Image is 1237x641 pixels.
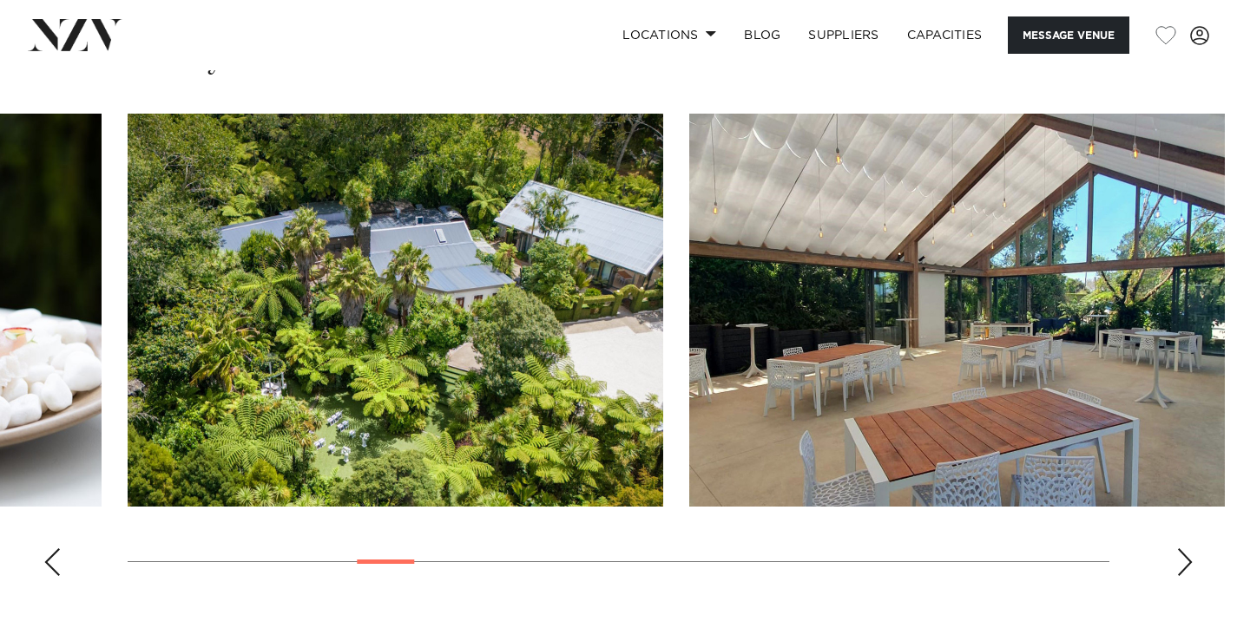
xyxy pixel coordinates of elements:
swiper-slide: 8 / 30 [128,114,663,507]
button: Message Venue [1008,16,1129,54]
img: nzv-logo.png [28,19,122,50]
a: Capacities [893,16,997,54]
a: BLOG [730,16,794,54]
a: SUPPLIERS [794,16,892,54]
swiper-slide: 9 / 30 [689,114,1225,507]
a: Locations [609,16,730,54]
